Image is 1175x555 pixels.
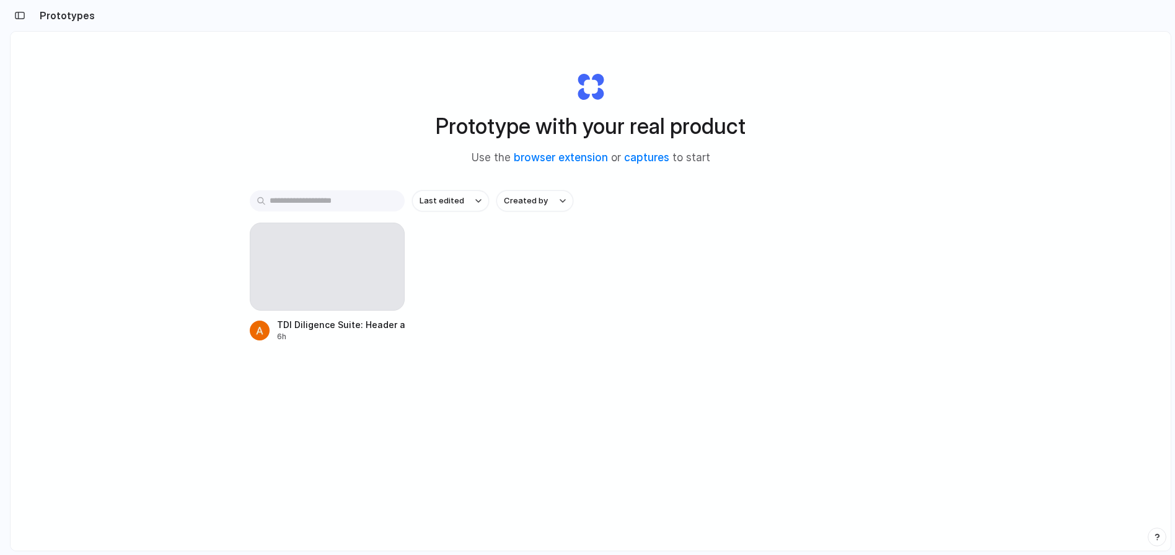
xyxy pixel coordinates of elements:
[277,318,405,331] div: TDI Diligence Suite: Header and Table Spacing Adjustment
[514,151,608,164] a: browser extension
[35,8,95,23] h2: Prototypes
[496,190,573,211] button: Created by
[436,110,746,143] h1: Prototype with your real product
[624,151,669,164] a: captures
[277,331,405,342] div: 6h
[250,223,405,342] a: TDI Diligence Suite: Header and Table Spacing Adjustment6h
[472,150,710,166] span: Use the or to start
[412,190,489,211] button: Last edited
[504,195,548,207] span: Created by
[420,195,464,207] span: Last edited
